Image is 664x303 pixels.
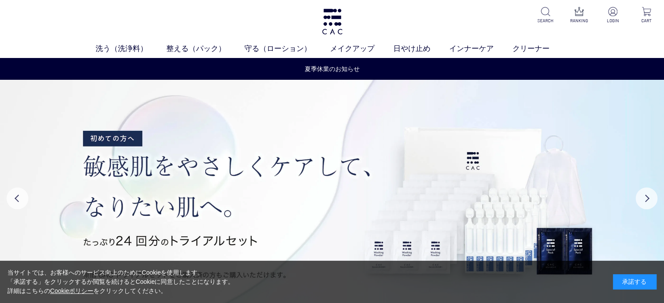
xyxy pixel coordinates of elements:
[7,187,28,209] button: Previous
[7,268,234,296] div: 当サイトでは、お客様へのサービス向上のためにCookieを使用します。 「承諾する」をクリックするか閲覧を続けるとCookieに同意したことになります。 詳細はこちらの をクリックしてください。
[568,7,590,24] a: RANKING
[321,9,344,34] img: logo
[330,43,393,54] a: メイクアップ
[613,274,657,289] div: 承諾する
[535,7,556,24] a: SEARCH
[166,43,244,54] a: 整える（パック）
[568,17,590,24] p: RANKING
[535,17,556,24] p: SEARCH
[602,7,623,24] a: LOGIN
[602,17,623,24] p: LOGIN
[636,187,657,209] button: Next
[513,43,568,54] a: クリーナー
[636,7,657,24] a: CART
[50,287,94,294] a: Cookieポリシー
[393,43,449,54] a: 日やけ止め
[305,65,360,74] a: 夏季休業のお知らせ
[96,43,166,54] a: 洗う（洗浄料）
[449,43,513,54] a: インナーケア
[244,43,330,54] a: 守る（ローション）
[636,17,657,24] p: CART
